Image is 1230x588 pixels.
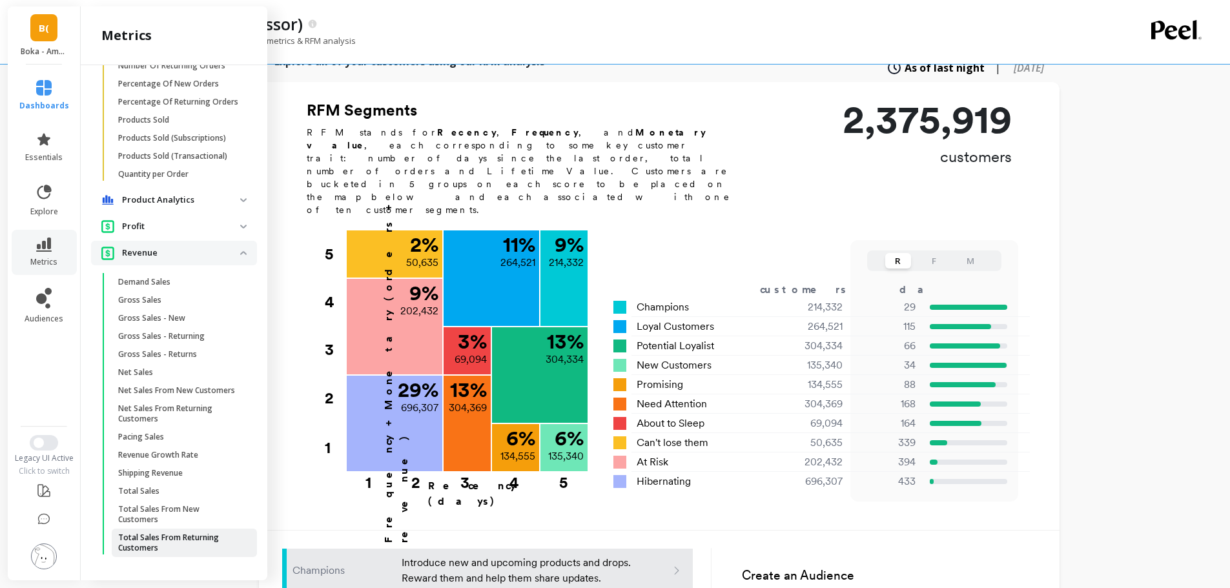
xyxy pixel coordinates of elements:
[122,220,240,233] p: Profit
[766,319,858,334] div: 264,521
[899,282,952,298] div: days
[637,299,689,315] span: Champions
[637,396,707,412] span: Need Attention
[118,331,205,341] p: Gross Sales - Returning
[958,253,983,269] button: M
[30,435,58,451] button: Switch to New UI
[240,225,247,228] img: down caret icon
[539,472,588,485] div: 5
[307,100,746,121] h2: RFM Segments
[458,331,487,352] p: 3 %
[885,253,911,269] button: R
[398,380,438,400] p: 29 %
[766,454,858,470] div: 202,432
[118,349,197,360] p: Gross Sales - Returns
[859,435,916,451] p: 339
[325,278,345,326] div: 4
[455,352,487,367] p: 69,094
[6,453,82,463] div: Legacy UI Active
[859,474,916,489] p: 433
[118,403,241,424] p: Net Sales From Returning Customers
[118,486,159,496] p: Total Sales
[39,21,49,35] span: B(
[342,472,395,485] div: 1
[766,416,858,431] div: 69,094
[637,416,704,431] span: About to Sleep
[307,126,746,216] p: RFM stands for , , and , each corresponding to some key customer trait: number of days since the ...
[766,299,858,315] div: 214,332
[240,198,247,202] img: down caret icon
[843,100,1012,139] p: 2,375,919
[325,326,345,374] div: 3
[402,555,633,586] p: Introduce new and upcoming products and drops. Reward them and help them share updates.
[325,230,345,278] div: 5
[637,454,668,470] span: At Risk
[240,251,247,255] img: down caret icon
[21,46,68,57] p: Boka - Amazon (Essor)
[118,115,169,125] p: Products Sold
[118,79,219,89] p: Percentage Of New Orders
[118,61,225,71] p: Number Of Returning Orders
[30,257,57,267] span: metrics
[546,352,584,367] p: 304,334
[118,133,226,143] p: Products Sold (Subscriptions)
[637,435,708,451] span: Can't lose them
[118,504,241,525] p: Total Sales From New Customers
[400,303,438,319] p: 202,432
[637,338,714,354] span: Potential Loyalist
[409,283,438,303] p: 9 %
[122,247,240,259] p: Revenue
[500,449,535,464] p: 134,555
[637,319,714,334] span: Loyal Customers
[401,400,438,416] p: 696,307
[905,60,985,76] span: As of last night
[391,472,440,485] div: 2
[25,152,63,163] span: essentials
[766,377,858,392] div: 134,555
[31,543,57,569] img: profile picture
[410,234,438,255] p: 2 %
[760,282,865,298] div: customers
[843,147,1012,167] p: customers
[637,358,712,373] span: New Customers
[118,450,198,460] p: Revenue Growth Rate
[118,385,235,396] p: Net Sales From New Customers
[325,423,345,472] div: 1
[101,246,114,259] img: navigation item icon
[555,428,584,449] p: 6 %
[921,253,947,269] button: F
[101,195,114,205] img: navigation item icon
[859,338,916,354] p: 66
[549,255,584,270] p: 214,332
[6,466,82,476] div: Click to switch
[381,161,412,543] p: Frequency + Monetary (orders + revenue)
[325,374,345,422] div: 2
[118,169,189,179] p: Quantity per Order
[118,468,183,478] p: Shipping Revenue
[118,277,170,287] p: Demand Sales
[511,127,579,137] b: Frequency
[118,151,227,161] p: Products Sold (Transactional)
[19,101,69,111] span: dashboards
[859,299,916,315] p: 29
[118,295,161,305] p: Gross Sales
[637,377,683,392] span: Promising
[437,127,497,137] b: Recency
[500,255,535,270] p: 264,521
[859,396,916,412] p: 168
[859,454,916,470] p: 394
[637,474,691,489] span: Hibernating
[25,314,63,324] span: audiences
[428,478,587,509] p: Recency (days)
[122,194,240,207] p: Product Analytics
[292,563,394,578] p: Champions
[1014,61,1044,75] span: [DATE]
[450,380,487,400] p: 13 %
[101,26,152,45] h2: metrics
[995,60,1001,76] span: |
[766,396,858,412] div: 304,369
[101,219,114,233] img: navigation item icon
[766,435,858,451] div: 50,635
[859,416,916,431] p: 164
[30,207,58,217] span: explore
